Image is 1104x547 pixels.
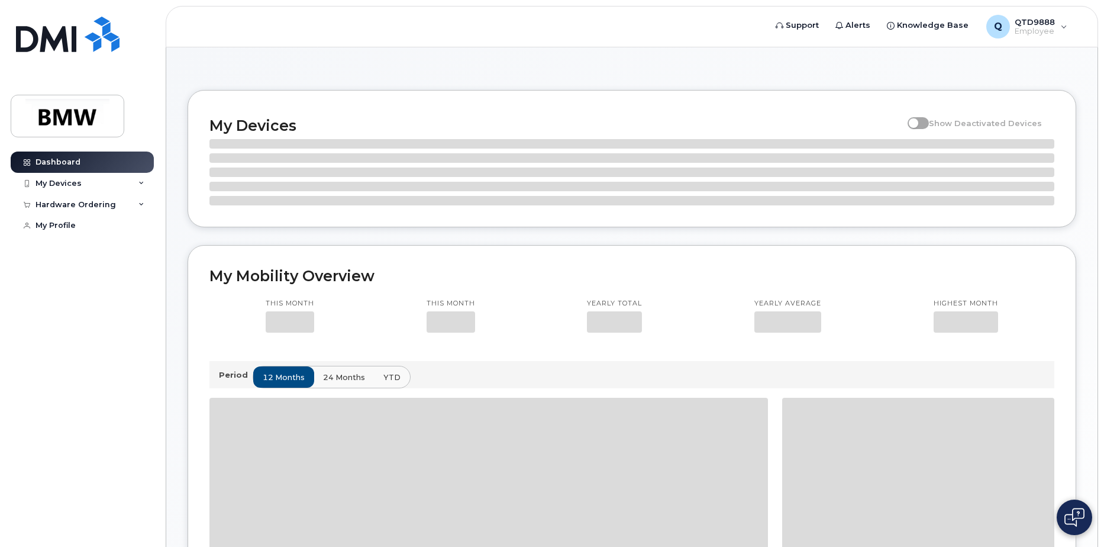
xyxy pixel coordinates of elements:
span: Show Deactivated Devices [929,118,1042,128]
p: Highest month [934,299,998,308]
span: 24 months [323,372,365,383]
p: This month [427,299,475,308]
p: Yearly average [754,299,821,308]
img: Open chat [1064,508,1084,527]
p: Period [219,369,253,381]
p: This month [266,299,314,308]
h2: My Devices [209,117,902,134]
span: YTD [383,372,401,383]
p: Yearly total [587,299,642,308]
input: Show Deactivated Devices [908,112,917,121]
h2: My Mobility Overview [209,267,1054,285]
